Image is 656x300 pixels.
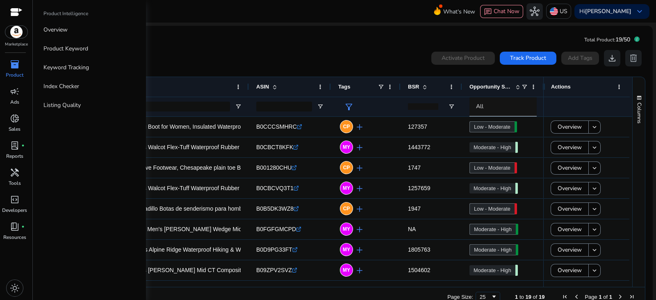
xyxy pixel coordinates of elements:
[355,266,364,275] span: add
[515,294,518,300] span: 1
[10,222,20,232] span: book_4
[558,139,582,156] span: Overview
[256,164,292,171] span: B001280CHU
[408,144,430,150] span: 1443772
[448,103,455,110] button: Open Filter Menu
[21,144,25,147] span: fiber_manual_record
[607,53,617,63] span: download
[516,224,518,235] span: 69.31
[106,262,321,279] p: Northside Mens [PERSON_NAME] Mid CT Composite Toe Waterproof Work Boots...
[480,5,523,18] button: chatChat Now
[43,44,88,53] p: Product Keyword
[10,59,20,69] span: inventory_2
[10,283,20,293] span: light_mode
[408,205,421,212] span: 1947
[551,182,589,195] button: Overview
[591,185,598,192] mat-icon: keyboard_arrow_down
[9,125,20,133] p: Sales
[447,294,473,300] div: Page Size:
[43,25,68,34] p: Overview
[106,282,281,299] p: Northside [PERSON_NAME] de trabajo sin cordones para hombre....
[72,102,230,111] input: Product Name Filter Input
[102,118,294,135] p: TIDEWE Hunting Boot for Women, Insulated Waterproof Sturdy Women's...
[106,200,293,217] p: NORTIV 8 Armadillo Botas de senderismo para hombre; impermeables;...
[480,294,491,300] div: 25
[469,224,516,235] a: Moderate - High
[10,98,19,106] p: Ads
[603,294,608,300] span: of
[469,121,515,132] a: Low - Moderate
[573,293,580,300] div: Previous Page
[106,159,280,176] p: Dunlop Protective Footwear, Chesapeake plain toe Black Amazon,...
[476,102,483,110] span: All
[43,10,88,17] p: Product Intelligence
[355,184,364,193] span: add
[599,294,601,300] span: 1
[343,247,350,252] span: MY
[43,101,81,109] p: Listing Quality
[355,122,364,132] span: add
[551,243,589,257] button: Overview
[256,144,293,150] span: B0CBCT8KFK
[443,5,475,19] span: What's New
[525,294,531,300] span: 19
[9,180,21,187] p: Tools
[106,139,279,156] p: Northside Mens Walcot Flex-Tuff Waterproof Rubber Boot- All-Day...
[43,82,79,91] p: Index Checker
[355,143,364,152] span: add
[591,226,598,233] mat-icon: keyboard_arrow_down
[585,7,631,15] b: [PERSON_NAME]
[338,84,350,90] span: Tags
[551,202,589,216] button: Overview
[615,36,630,43] span: 19/50
[408,185,430,191] span: 1257659
[550,7,558,16] img: us.svg
[317,103,323,110] button: Open Filter Menu
[551,141,589,154] button: Overview
[10,86,20,96] span: campaign
[10,168,20,177] span: handyman
[408,226,416,232] span: NA
[344,102,354,112] span: filter_alt
[343,186,350,191] span: MY
[3,234,26,241] p: Resources
[256,102,312,111] input: ASIN Filter Input
[579,9,631,14] p: Hi
[343,227,350,232] span: MY
[585,294,597,300] span: Page
[494,7,519,15] span: Chat Now
[551,120,589,134] button: Overview
[591,123,598,131] mat-icon: keyboard_arrow_down
[343,268,350,273] span: MY
[408,246,430,253] span: 1805763
[558,180,582,197] span: Overview
[530,7,540,16] span: hub
[408,123,427,130] span: 127357
[256,246,292,253] span: B0D9PG33FT
[10,195,20,205] span: code_blocks
[526,3,543,20] button: hub
[515,265,518,276] span: 71.93
[558,118,582,135] span: Overview
[469,183,515,193] a: Moderate - High
[469,142,515,152] a: Moderate - High
[515,183,518,194] span: 70.52
[256,205,294,212] span: B0B5DK3WZ8
[408,267,430,273] span: 1504602
[558,221,582,238] span: Overview
[562,293,568,300] div: First Page
[635,7,645,16] span: keyboard_arrow_down
[469,265,515,275] a: Moderate - High
[408,84,419,90] span: BSR
[10,114,20,123] span: donut_small
[106,180,279,197] p: Northside Mens Walcot Flex-Tuff Waterproof Rubber Boot- All-Day...
[355,225,364,234] span: add
[551,161,589,175] button: Overview
[21,225,25,228] span: fiber_manual_record
[609,294,612,300] span: 1
[106,221,318,238] p: Northside NWS Men's [PERSON_NAME] Wedge Mid Waterproof Soft Toe leather...
[484,8,492,16] span: chat
[6,71,23,79] p: Product
[106,241,273,258] p: Northside Men's Alpine Ridge Waterproof Hiking & Work Boots -...
[558,282,582,299] span: Overview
